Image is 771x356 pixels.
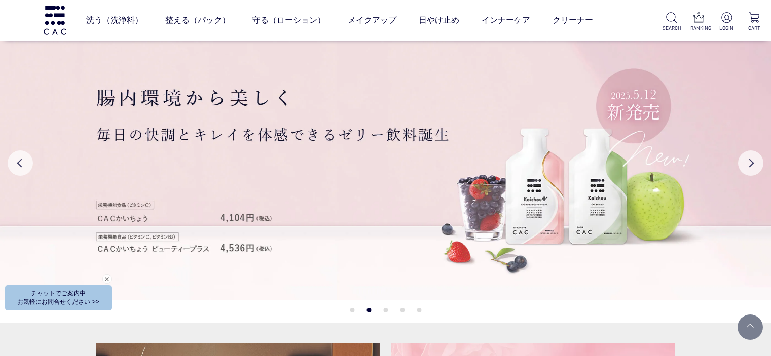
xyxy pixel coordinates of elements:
a: インナーケア [482,6,530,34]
a: LOGIN [718,12,736,32]
a: 日やけ止め [419,6,459,34]
button: 3 of 5 [383,308,388,312]
button: 1 of 5 [350,308,354,312]
button: 5 of 5 [417,308,421,312]
button: 4 of 5 [400,308,405,312]
a: SEARCH [663,12,680,32]
a: 整える（パック） [165,6,230,34]
p: LOGIN [718,24,736,32]
button: 2 of 5 [366,308,371,312]
a: CART [745,12,763,32]
p: SEARCH [663,24,680,32]
p: RANKING [690,24,708,32]
p: CART [745,24,763,32]
button: Previous [8,150,33,176]
a: メイクアップ [348,6,396,34]
button: Next [738,150,763,176]
a: RANKING [690,12,708,32]
a: 守る（ローション） [252,6,325,34]
img: logo [42,6,67,34]
a: 洗う（洗浄料） [86,6,143,34]
a: クリーナー [553,6,593,34]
